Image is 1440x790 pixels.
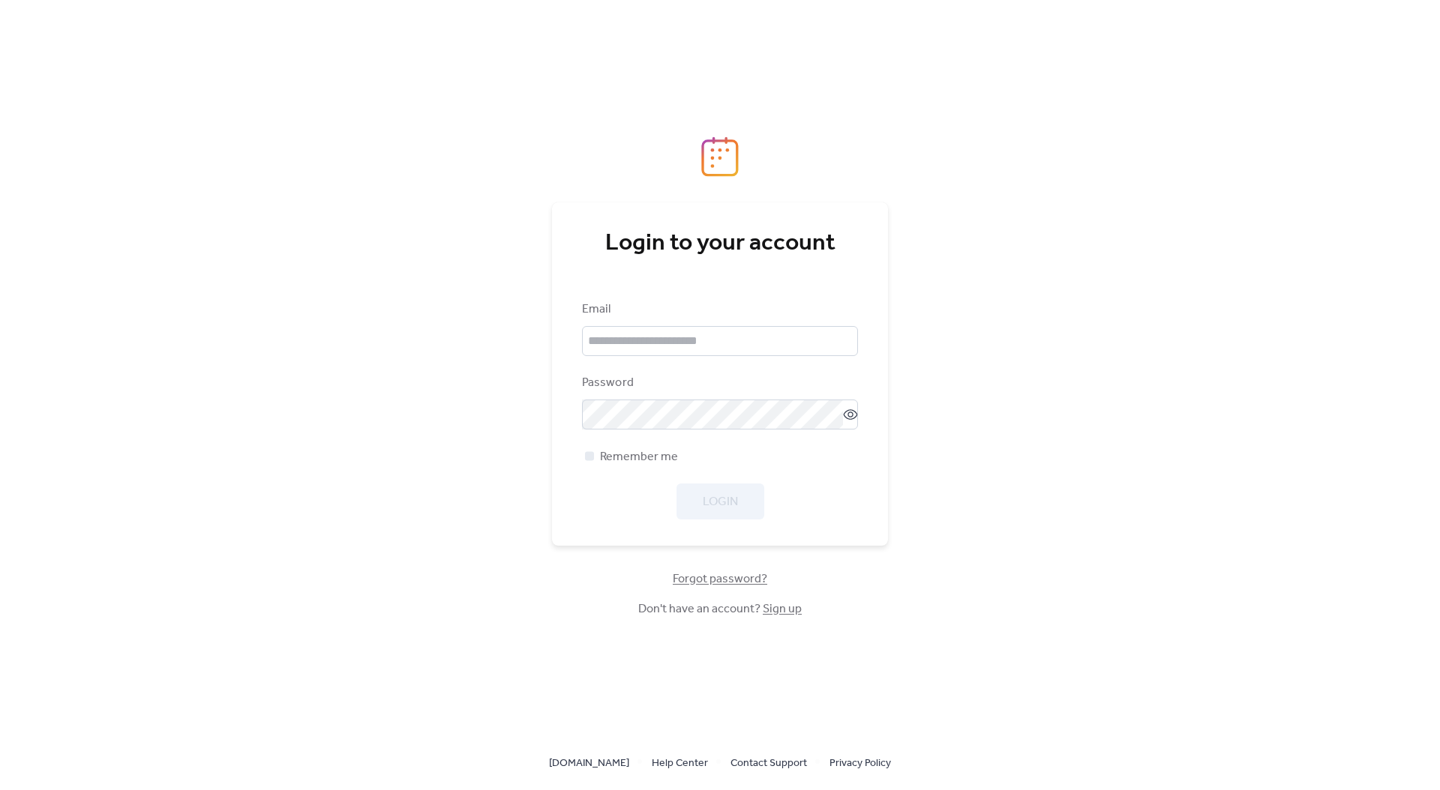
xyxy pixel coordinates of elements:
[829,755,891,773] span: Privacy Policy
[549,755,629,773] span: [DOMAIN_NAME]
[701,136,739,177] img: logo
[582,229,858,259] div: Login to your account
[763,597,802,621] a: Sign up
[582,301,855,319] div: Email
[600,448,678,466] span: Remember me
[673,575,767,583] a: Forgot password?
[829,753,891,772] a: Privacy Policy
[652,753,708,772] a: Help Center
[638,600,802,618] span: Don't have an account?
[673,570,767,588] span: Forgot password?
[549,753,629,772] a: [DOMAIN_NAME]
[582,374,855,392] div: Password
[730,753,807,772] a: Contact Support
[652,755,708,773] span: Help Center
[730,755,807,773] span: Contact Support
